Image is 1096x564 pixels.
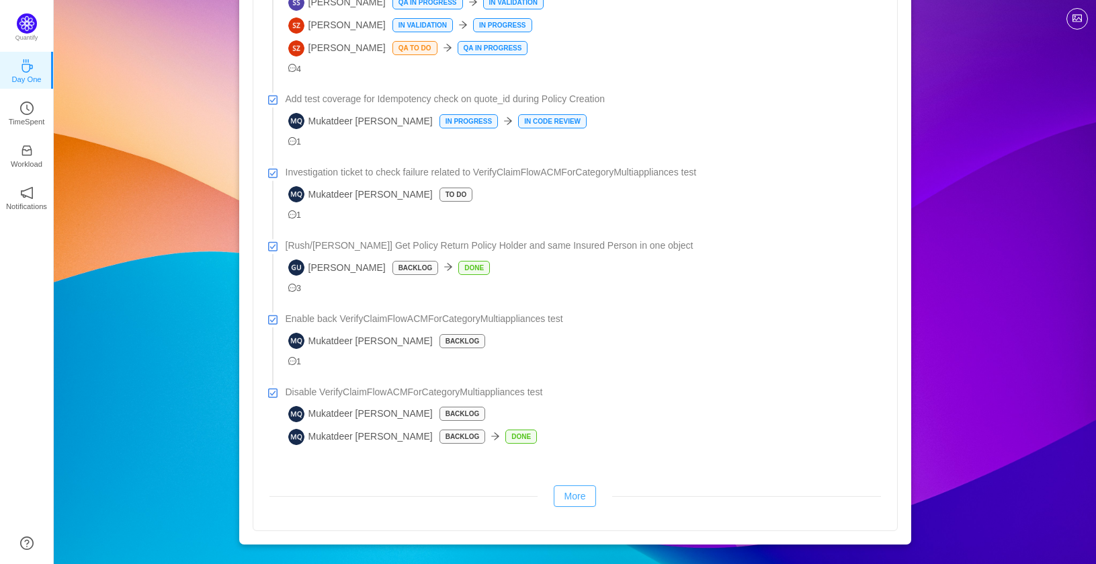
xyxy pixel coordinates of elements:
p: In Code Review [519,115,586,128]
a: [Rush/[PERSON_NAME]] Get Policy Return Policy Holder and same Insured Person in one object [286,239,881,253]
p: BACKLOG [440,430,485,443]
span: [PERSON_NAME] [288,259,386,276]
a: icon: coffeeDay One [20,63,34,77]
a: icon: notificationNotifications [20,190,34,204]
img: MQ [288,429,304,445]
i: icon: message [288,64,297,73]
p: Workload [11,158,42,170]
p: QA In Progress [458,42,528,54]
i: icon: arrow-right [443,43,452,52]
p: In Progress [440,115,497,128]
span: [PERSON_NAME] [288,17,386,34]
img: SZ [288,17,304,34]
a: Investigation ticket to check failure related to VerifyClaimFlowACMForCategoryMultiappliances test [286,165,881,179]
span: 1 [288,210,302,220]
span: Mukatdeer [PERSON_NAME] [288,406,433,422]
a: Disable VerifyClaimFlowACMForCategoryMultiappliances test [286,385,881,399]
i: icon: clock-circle [20,102,34,115]
button: icon: picture [1066,8,1088,30]
i: icon: message [288,210,297,219]
p: TimeSpent [9,116,45,128]
span: Disable VerifyClaimFlowACMForCategoryMultiappliances test [286,385,543,399]
span: 1 [288,137,302,147]
i: icon: message [288,137,297,146]
span: Mukatdeer [PERSON_NAME] [288,429,433,445]
p: To Do [440,188,472,201]
p: BACKLOG [440,407,485,420]
a: Add test coverage for Idempotency check on quote_id during Policy Creation [286,92,881,106]
span: Investigation ticket to check failure related to VerifyClaimFlowACMForCategoryMultiappliances test [286,165,697,179]
i: icon: message [288,284,297,292]
i: icon: message [288,357,297,366]
span: 1 [288,357,302,366]
p: In Progress [474,19,531,32]
p: In Validation [393,19,452,32]
img: MQ [288,186,304,202]
p: Notifications [6,200,47,212]
span: [PERSON_NAME] [288,40,386,56]
img: GU [288,259,304,276]
img: MQ [288,406,304,422]
a: icon: clock-circleTimeSpent [20,106,34,119]
i: icon: notification [20,186,34,200]
p: Done [506,430,536,443]
i: icon: inbox [20,144,34,157]
p: QA To Do [393,42,437,54]
img: SZ [288,40,304,56]
button: More [554,485,597,507]
span: [Rush/[PERSON_NAME]] Get Policy Return Policy Holder and same Insured Person in one object [286,239,693,253]
a: icon: inboxWorkload [20,148,34,161]
p: Quantify [15,34,38,43]
span: 3 [288,284,302,293]
a: icon: question-circle [20,536,34,550]
i: icon: arrow-right [491,432,500,441]
img: Quantify [17,13,37,34]
img: MQ [288,333,304,349]
span: Mukatdeer [PERSON_NAME] [288,333,433,349]
span: 4 [288,65,302,74]
i: icon: arrow-right [503,116,513,126]
i: icon: arrow-right [444,262,453,272]
span: Mukatdeer [PERSON_NAME] [288,113,433,129]
p: BACKLOG [393,261,438,274]
p: Done [459,261,489,274]
span: Enable back VerifyClaimFlowACMForCategoryMultiappliances test [286,312,563,326]
i: icon: coffee [20,59,34,73]
img: MQ [288,113,304,129]
span: Add test coverage for Idempotency check on quote_id during Policy Creation [286,92,605,106]
p: BACKLOG [440,335,485,348]
span: Mukatdeer [PERSON_NAME] [288,186,433,202]
i: icon: arrow-right [458,20,468,30]
p: Day One [11,73,41,85]
a: Enable back VerifyClaimFlowACMForCategoryMultiappliances test [286,312,881,326]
